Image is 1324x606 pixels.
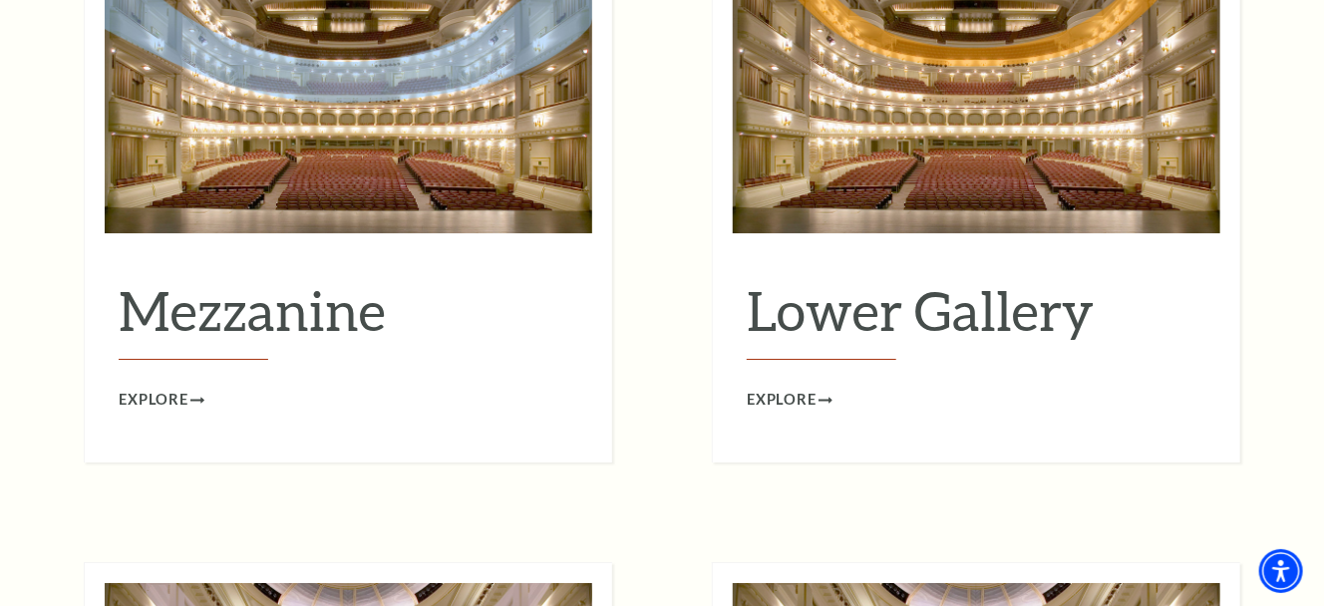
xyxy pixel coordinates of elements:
[119,388,204,413] a: Explore
[747,388,832,413] a: Explore
[119,278,578,360] h2: Mezzanine
[747,278,1206,360] h2: Lower Gallery
[119,388,188,413] span: Explore
[747,388,817,413] span: Explore
[1259,549,1303,593] div: Accessibility Menu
